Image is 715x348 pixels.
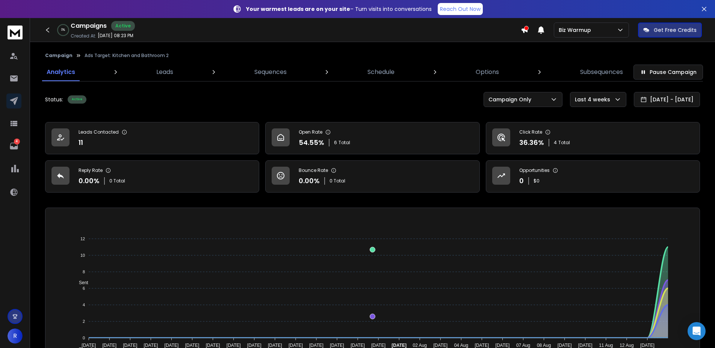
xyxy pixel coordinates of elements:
[558,140,570,146] span: Total
[80,253,85,258] tspan: 10
[519,137,544,148] p: 36.36 %
[486,122,700,154] a: Click Rate36.36%4Total
[438,3,483,15] a: Reach Out Now
[433,343,447,348] tspan: [DATE]
[640,343,655,348] tspan: [DATE]
[45,122,259,154] a: Leads Contacted11
[79,176,100,186] p: 0.00 %
[634,92,700,107] button: [DATE] - [DATE]
[367,68,395,77] p: Schedule
[83,270,85,274] tspan: 8
[45,53,73,59] button: Campaign
[309,343,323,348] tspan: [DATE]
[246,5,432,13] p: – Turn visits into conversations
[254,68,287,77] p: Sequences
[47,68,75,77] p: Analytics
[71,21,107,30] h1: Campaigns
[14,139,20,145] p: 4
[71,33,96,39] p: Created At:
[68,95,86,104] div: Active
[599,343,613,348] tspan: 11 Aug
[61,28,65,32] p: 0 %
[299,167,328,173] p: Bounce Rate
[638,23,702,38] button: Get Free Credits
[185,343,200,348] tspan: [DATE]
[82,343,96,348] tspan: [DATE]
[83,319,85,324] tspan: 2
[330,343,344,348] tspan: [DATE]
[654,26,697,34] p: Get Free Credits
[109,178,125,184] p: 0 Total
[98,33,133,39] p: [DATE] 08:23 PM
[83,336,85,340] tspan: 0
[227,343,241,348] tspan: [DATE]
[476,68,499,77] p: Options
[558,343,572,348] tspan: [DATE]
[102,343,116,348] tspan: [DATE]
[206,343,220,348] tspan: [DATE]
[554,140,557,146] span: 4
[576,63,627,81] a: Subsequences
[79,137,83,148] p: 11
[330,178,345,184] p: 0 Total
[519,176,524,186] p: 0
[440,5,481,13] p: Reach Out Now
[268,343,282,348] tspan: [DATE]
[454,343,468,348] tspan: 04 Aug
[413,343,427,348] tspan: 02 Aug
[334,140,337,146] span: 6
[516,343,530,348] tspan: 07 Aug
[289,343,303,348] tspan: [DATE]
[534,178,540,184] p: $ 0
[488,96,534,103] p: Campaign Only
[85,53,169,59] p: Ads Target: Kitchen and Bathroom 2
[247,343,262,348] tspan: [DATE]
[45,96,63,103] p: Status:
[580,68,623,77] p: Subsequences
[519,129,542,135] p: Click Rate
[156,68,173,77] p: Leads
[8,328,23,343] button: R
[363,63,399,81] a: Schedule
[578,343,593,348] tspan: [DATE]
[575,96,613,103] p: Last 4 weeks
[519,167,550,173] p: Opportunities
[45,160,259,193] a: Reply Rate0.00%0 Total
[246,5,350,13] strong: Your warmest leads are on your site
[152,63,178,81] a: Leads
[83,303,85,307] tspan: 4
[633,65,703,80] button: Pause Campaign
[475,343,489,348] tspan: [DATE]
[351,343,365,348] tspan: [DATE]
[299,129,322,135] p: Open Rate
[250,63,291,81] a: Sequences
[123,343,137,348] tspan: [DATE]
[144,343,158,348] tspan: [DATE]
[42,63,80,81] a: Analytics
[471,63,503,81] a: Options
[299,176,320,186] p: 0.00 %
[79,167,103,173] p: Reply Rate
[83,286,85,291] tspan: 6
[79,129,119,135] p: Leads Contacted
[165,343,179,348] tspan: [DATE]
[265,122,479,154] a: Open Rate54.55%6Total
[688,322,706,340] div: Open Intercom Messenger
[265,160,479,193] a: Bounce Rate0.00%0 Total
[486,160,700,193] a: Opportunities0$0
[299,137,324,148] p: 54.55 %
[620,343,633,348] tspan: 12 Aug
[339,140,350,146] span: Total
[6,139,21,154] a: 4
[80,237,85,241] tspan: 12
[559,26,594,34] p: Biz Warmup
[8,26,23,39] img: logo
[496,343,510,348] tspan: [DATE]
[73,280,88,285] span: Sent
[392,343,407,348] tspan: [DATE]
[111,21,135,31] div: Active
[371,343,385,348] tspan: [DATE]
[537,343,551,348] tspan: 08 Aug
